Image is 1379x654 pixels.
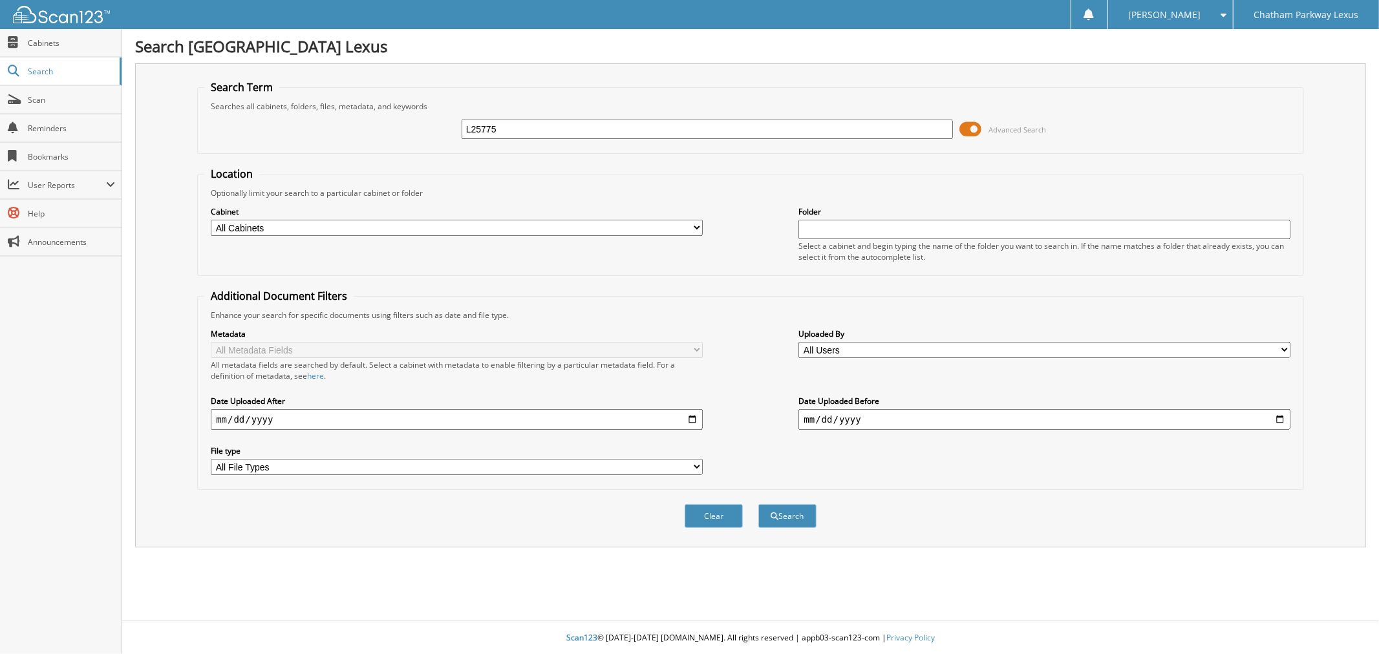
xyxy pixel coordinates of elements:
[211,206,702,217] label: Cabinet
[211,409,702,430] input: start
[211,359,702,381] div: All metadata fields are searched by default. Select a cabinet with metadata to enable filtering b...
[211,396,702,406] label: Date Uploaded After
[204,101,1297,112] div: Searches all cabinets, folders, files, metadata, and keywords
[13,6,110,23] img: scan123-logo-white.svg
[685,504,743,528] button: Clear
[798,240,1290,262] div: Select a cabinet and begin typing the name of the folder you want to search in. If the name match...
[28,66,113,77] span: Search
[798,409,1290,430] input: end
[566,632,597,643] span: Scan123
[211,445,702,456] label: File type
[28,123,115,134] span: Reminders
[798,206,1290,217] label: Folder
[886,632,935,643] a: Privacy Policy
[28,151,115,162] span: Bookmarks
[211,328,702,339] label: Metadata
[28,94,115,105] span: Scan
[122,622,1379,654] div: © [DATE]-[DATE] [DOMAIN_NAME]. All rights reserved | appb03-scan123-com |
[28,37,115,48] span: Cabinets
[1128,11,1201,19] span: [PERSON_NAME]
[135,36,1366,57] h1: Search [GEOGRAPHIC_DATA] Lexus
[204,310,1297,321] div: Enhance your search for specific documents using filters such as date and file type.
[989,125,1046,134] span: Advanced Search
[204,289,354,303] legend: Additional Document Filters
[28,237,115,248] span: Announcements
[1254,11,1359,19] span: Chatham Parkway Lexus
[798,328,1290,339] label: Uploaded By
[28,208,115,219] span: Help
[28,180,106,191] span: User Reports
[204,167,259,181] legend: Location
[307,370,324,381] a: here
[204,80,279,94] legend: Search Term
[758,504,817,528] button: Search
[204,187,1297,198] div: Optionally limit your search to a particular cabinet or folder
[798,396,1290,406] label: Date Uploaded Before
